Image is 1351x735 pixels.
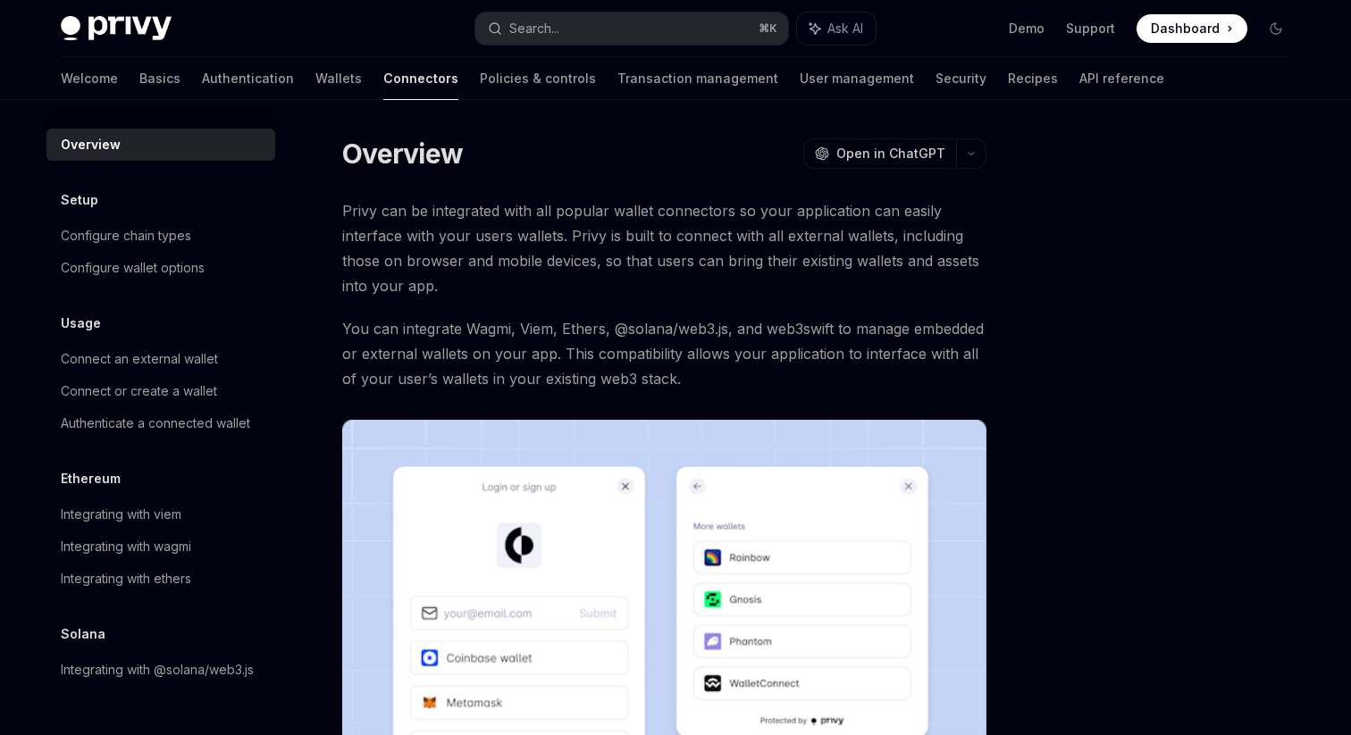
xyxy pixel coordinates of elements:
div: Integrating with @solana/web3.js [61,659,254,681]
h5: Solana [61,623,105,645]
span: Privy can be integrated with all popular wallet connectors so your application can easily interfa... [342,198,986,298]
button: Toggle dark mode [1262,14,1290,43]
a: Demo [1009,20,1045,38]
div: Search... [509,18,559,39]
a: API reference [1079,57,1164,100]
span: Ask AI [827,20,863,38]
a: Overview [46,129,275,161]
div: Configure wallet options [61,257,205,279]
span: ⌘ K [759,21,777,36]
div: Configure chain types [61,225,191,246]
a: Recipes [1008,57,1058,100]
a: Welcome [61,57,118,100]
a: Security [936,57,986,100]
a: Policies & controls [480,57,596,100]
h1: Overview [342,138,463,170]
span: Dashboard [1151,20,1220,38]
button: Search...⌘K [475,13,788,45]
a: Connect an external wallet [46,343,275,375]
div: Connect an external wallet [61,348,218,370]
a: Integrating with @solana/web3.js [46,654,275,686]
a: Integrating with ethers [46,563,275,595]
a: Basics [139,57,180,100]
span: You can integrate Wagmi, Viem, Ethers, @solana/web3.js, and web3swift to manage embedded or exter... [342,316,986,391]
a: Connect or create a wallet [46,375,275,407]
div: Authenticate a connected wallet [61,413,250,434]
h5: Usage [61,313,101,334]
h5: Setup [61,189,98,211]
a: Authenticate a connected wallet [46,407,275,439]
a: Integrating with viem [46,498,275,530]
div: Integrating with wagmi [61,536,191,557]
a: Configure chain types [46,220,275,252]
a: Connectors [383,57,458,100]
h5: Ethereum [61,468,121,489]
div: Overview [61,134,121,155]
img: dark logo [61,16,172,41]
span: Open in ChatGPT [836,145,945,163]
div: Connect or create a wallet [61,380,217,402]
div: Integrating with ethers [61,568,191,589]
a: Authentication [202,57,294,100]
a: Support [1066,20,1115,38]
div: Integrating with viem [61,504,181,525]
a: User management [800,57,914,100]
button: Ask AI [797,13,876,45]
button: Open in ChatGPT [803,138,956,169]
a: Wallets [315,57,362,100]
a: Configure wallet options [46,252,275,284]
a: Dashboard [1137,14,1247,43]
a: Transaction management [617,57,778,100]
a: Integrating with wagmi [46,530,275,563]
